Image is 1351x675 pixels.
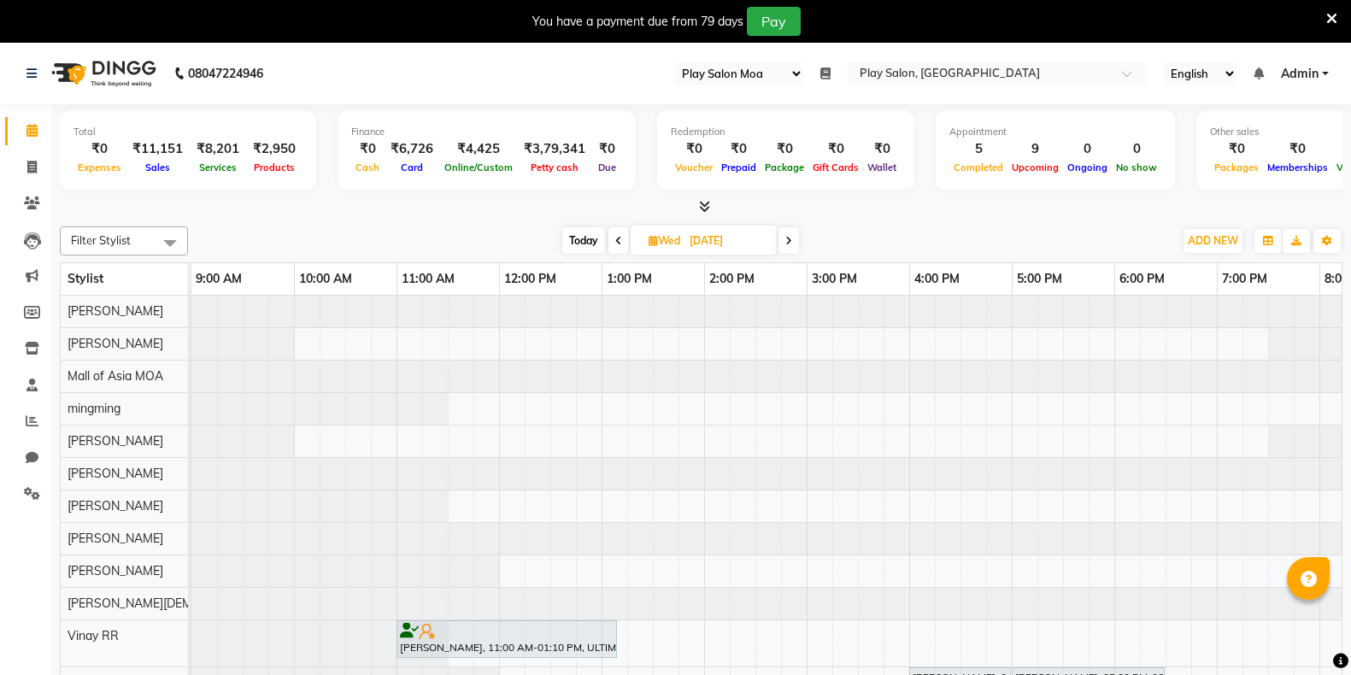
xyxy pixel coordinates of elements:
div: ₹3,79,341 [517,139,592,159]
span: Gift Cards [808,161,863,173]
button: ADD NEW [1184,229,1242,253]
span: ADD NEW [1188,234,1238,247]
div: ₹0 [73,139,126,159]
span: Prepaid [717,161,761,173]
span: Online/Custom [440,161,517,173]
iframe: chat widget [1279,607,1334,658]
span: [PERSON_NAME] [68,531,163,546]
span: [PERSON_NAME] [68,433,163,449]
div: Finance [351,125,622,139]
div: ₹6,726 [384,139,440,159]
div: ₹8,201 [190,139,246,159]
button: Pay [747,7,801,36]
span: Upcoming [1007,161,1063,173]
div: ₹0 [351,139,384,159]
div: [PERSON_NAME], 11:00 AM-01:10 PM, ULTIMATE BESPOKE HAIR AND SCALP RITUAL - 90 MIN Women [398,623,615,655]
div: You have a payment due from 79 days [532,13,743,31]
span: Stylist [68,271,103,286]
a: 6:00 PM [1115,267,1169,291]
span: Today [562,227,605,254]
a: 3:00 PM [808,267,861,291]
a: 9:00 AM [191,267,246,291]
span: Wallet [863,161,901,173]
div: 0 [1112,139,1161,159]
span: Cash [351,161,384,173]
div: 0 [1063,139,1112,159]
span: Wed [644,234,684,247]
span: [PERSON_NAME] [68,498,163,514]
div: ₹0 [1263,139,1332,159]
a: 11:00 AM [397,267,459,291]
span: Sales [141,161,174,173]
div: ₹0 [717,139,761,159]
span: Admin [1281,65,1319,83]
span: Ongoing [1063,161,1112,173]
div: ₹0 [808,139,863,159]
span: Mall of Asia MOA [68,368,163,384]
div: ₹0 [1210,139,1263,159]
a: 10:00 AM [295,267,356,291]
a: 12:00 PM [500,267,561,291]
a: 2:00 PM [705,267,759,291]
div: ₹4,425 [440,139,517,159]
span: Package [761,161,808,173]
span: Petty cash [526,161,583,173]
b: 08047224946 [188,50,263,97]
span: Completed [949,161,1007,173]
div: ₹11,151 [126,139,190,159]
span: Voucher [671,161,717,173]
span: No show [1112,161,1161,173]
a: 1:00 PM [602,267,656,291]
input: 2025-09-03 [684,228,770,254]
div: 5 [949,139,1007,159]
div: ₹0 [761,139,808,159]
span: [PERSON_NAME] [68,563,163,578]
span: Products [250,161,299,173]
div: ₹2,950 [246,139,303,159]
div: ₹0 [592,139,622,159]
img: logo [44,50,161,97]
span: [PERSON_NAME] [68,466,163,481]
span: Packages [1210,161,1263,173]
span: Expenses [73,161,126,173]
span: [PERSON_NAME] [68,336,163,351]
span: [PERSON_NAME][DEMOGRAPHIC_DATA] [68,596,297,611]
div: 9 [1007,139,1063,159]
span: Memberships [1263,161,1332,173]
span: [PERSON_NAME] [68,303,163,319]
div: Appointment [949,125,1161,139]
span: mingming [68,401,120,416]
div: Total [73,125,303,139]
span: Services [195,161,241,173]
span: Filter Stylist [71,233,131,247]
div: ₹0 [671,139,717,159]
span: Vinay RR [68,628,119,643]
a: 5:00 PM [1013,267,1066,291]
span: Due [594,161,620,173]
div: Redemption [671,125,901,139]
span: Card [396,161,427,173]
a: 7:00 PM [1218,267,1272,291]
a: 4:00 PM [910,267,964,291]
div: ₹0 [863,139,901,159]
